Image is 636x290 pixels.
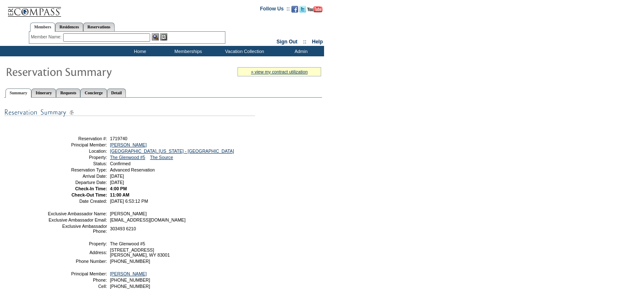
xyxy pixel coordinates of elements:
td: Reservation Type: [47,167,107,172]
a: [PERSON_NAME] [110,142,147,147]
td: Admin [276,46,324,56]
a: Requests [56,88,80,97]
span: 303493 6210 [110,226,136,231]
a: Become our fan on Facebook [291,8,298,13]
span: [DATE] [110,180,124,185]
td: Cell: [47,284,107,289]
img: Reservations [160,33,167,40]
td: Exclusive Ambassador Phone: [47,224,107,234]
a: Help [312,39,323,45]
td: Property: [47,241,107,246]
strong: Check-Out Time: [72,192,107,197]
span: 4:00 PM [110,186,127,191]
td: Vacation Collection [211,46,276,56]
span: [DATE] [110,174,124,179]
span: [PERSON_NAME] [110,211,147,216]
span: [PHONE_NUMBER] [110,284,150,289]
span: The Glenwood #5 [110,241,145,246]
a: Subscribe to our YouTube Channel [307,8,322,13]
td: Exclusive Ambassador Name: [47,211,107,216]
td: Follow Us :: [260,5,290,15]
td: Exclusive Ambassador Email: [47,217,107,222]
a: Detail [107,88,126,97]
span: [EMAIL_ADDRESS][DOMAIN_NAME] [110,217,186,222]
a: Residences [55,23,83,31]
a: » view my contract utilization [251,69,308,74]
a: Follow us on Twitter [299,8,306,13]
img: View [152,33,159,40]
td: Location: [47,149,107,154]
div: Member Name: [31,33,63,40]
td: Date Created: [47,199,107,204]
span: [STREET_ADDRESS] [PERSON_NAME], WY 83001 [110,247,170,257]
td: Reservation #: [47,136,107,141]
img: subTtlResSummary.gif [4,107,255,118]
td: Departure Date: [47,180,107,185]
td: Phone: [47,277,107,282]
strong: Check-In Time: [75,186,107,191]
img: Follow us on Twitter [299,6,306,13]
span: :: [303,39,307,45]
td: Principal Member: [47,142,107,147]
span: 11:00 AM [110,192,129,197]
a: Sign Out [276,39,297,45]
span: [PHONE_NUMBER] [110,259,150,264]
td: Phone Number: [47,259,107,264]
td: Memberships [163,46,211,56]
img: Subscribe to our YouTube Channel [307,6,322,13]
span: [PHONE_NUMBER] [110,277,150,282]
span: 1719740 [110,136,128,141]
a: Itinerary [31,88,56,97]
img: Reservaton Summary [5,63,173,80]
a: [PERSON_NAME] [110,271,147,276]
td: Home [115,46,163,56]
td: Address: [47,247,107,257]
td: Arrival Date: [47,174,107,179]
span: Confirmed [110,161,130,166]
a: The Source [150,155,173,160]
td: Status: [47,161,107,166]
td: Principal Member: [47,271,107,276]
img: Become our fan on Facebook [291,6,298,13]
td: Property: [47,155,107,160]
a: Summary [5,88,31,98]
a: Members [30,23,56,32]
a: Reservations [83,23,115,31]
a: Concierge [80,88,107,97]
span: Advanced Reservation [110,167,155,172]
span: [DATE] 6:53:12 PM [110,199,148,204]
a: [GEOGRAPHIC_DATA], [US_STATE] - [GEOGRAPHIC_DATA] [110,149,234,154]
a: The Glenwood #5 [110,155,145,160]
